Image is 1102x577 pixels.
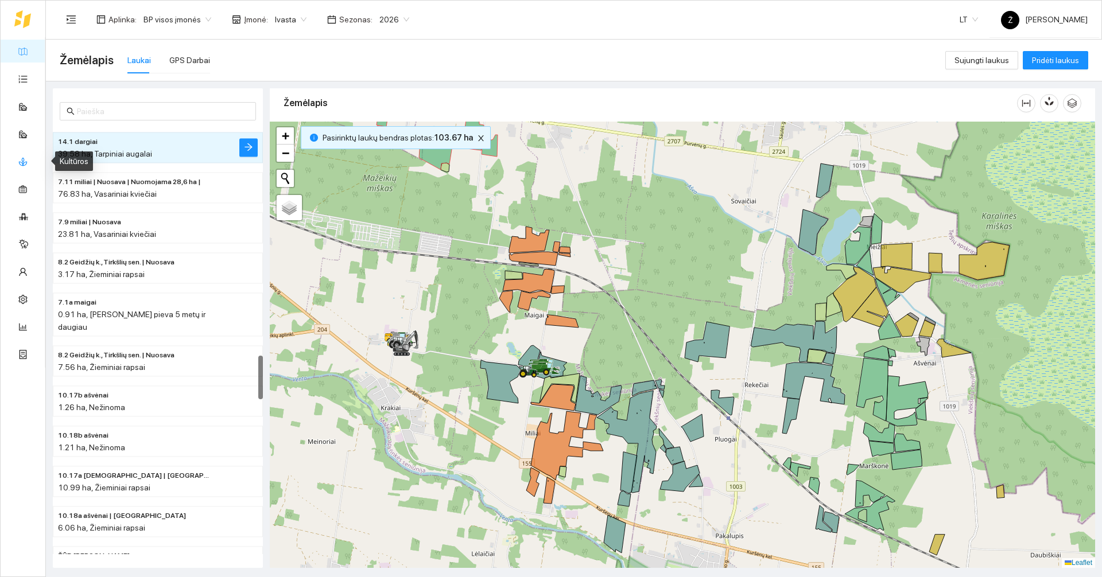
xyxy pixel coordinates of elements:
span: Ivasta [275,11,306,28]
span: search [67,107,75,115]
span: + [282,128,289,143]
span: 0.91 ha, [PERSON_NAME] pieva 5 metų ir daugiau [58,310,205,332]
button: column-width [1017,94,1035,112]
span: Pasirinktų laukų bendras plotas : [323,131,473,144]
div: Žemėlapis [284,87,1017,119]
span: info-circle [310,134,318,142]
span: layout [96,15,106,24]
button: close [474,131,488,145]
button: menu-unfold [60,8,83,31]
a: Zoom out [277,145,294,162]
span: column-width [1018,99,1035,108]
span: 14.1 dargiai [58,137,98,148]
span: arrow-right [244,142,253,153]
a: Leaflet [1065,559,1092,567]
span: 10.18a ašvėnai | Nuomojama [58,511,186,522]
span: [PERSON_NAME] [1001,15,1088,24]
span: calendar [327,15,336,24]
span: shop [232,15,241,24]
span: − [282,146,289,160]
button: Pridėti laukus [1023,51,1088,69]
span: 76.83 ha, Vasariniai kviečiai [58,189,157,198]
span: 8.2 Geidžių k., Tirkšlių sen. | Nuosava [58,258,174,268]
span: 10.17b ašvėnai [58,391,108,401]
button: Sujungti laukus [945,51,1018,69]
span: 10.18b ašvėnai [58,431,108,442]
span: 3.17 ha, Žieminiai rapsai [58,270,145,279]
span: 7.56 ha, Žieminiai rapsai [58,362,145,372]
input: Paieška [77,105,249,118]
span: 8.2 Geidžių k., Tirkšlių sen. | Nuosava [58,350,174,361]
a: Zoom in [277,127,294,145]
span: Žemėlapis [60,51,114,69]
span: 10.99 ha, Žieminiai rapsai [58,483,150,492]
div: Laukai [127,54,151,67]
span: 1.21 ha, Nežinoma [58,443,125,452]
span: Įmonė : [244,13,268,26]
span: 10.17a ašvėnai | Nuomojama [58,471,212,482]
span: 7.1a maigai [58,298,96,309]
span: 39.58 ha, Tarpiniai augalai [58,149,152,158]
b: 103.67 ha [434,133,473,142]
span: 6.06 ha, Žieminiai rapsai [58,523,145,532]
a: Kultūros [60,157,88,166]
span: 1.26 ha, Nežinoma [58,403,125,412]
span: close [475,134,487,142]
a: Pridėti laukus [1023,56,1088,65]
span: Ž [1008,11,1013,29]
span: 7.11 miliai | Nuosava | Nuomojama 28,6 ha | [58,177,201,188]
div: GPS Darbai [169,54,210,67]
span: Pridėti laukus [1032,54,1079,67]
a: Sujungti laukus [945,56,1018,65]
span: 7.9 miliai | Nuosava [58,217,121,228]
span: Sezonas : [339,13,372,26]
button: Initiate a new search [277,170,294,187]
span: BP visos įmonės [143,11,211,28]
span: Sujungti laukus [954,54,1009,67]
span: LT [960,11,978,28]
a: Layers [277,195,302,220]
button: arrow-right [239,138,258,157]
span: 2026 [379,11,409,28]
span: ŽŪB IVASTA BAZĖ [58,551,130,562]
span: menu-unfold [66,14,76,25]
span: 23.81 ha, Vasariniai kviečiai [58,229,156,239]
span: Aplinka : [108,13,137,26]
